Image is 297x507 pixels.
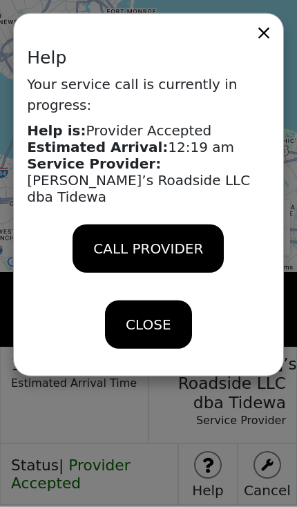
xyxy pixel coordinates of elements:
[27,122,86,139] strong: Help is:
[27,139,168,155] strong: Estimated Arrival:
[27,155,161,172] strong: Service Provider:
[27,122,269,205] h5: Provider Accepted 12:19 am [PERSON_NAME]’s Roadside LLC dba Tidewa
[27,48,269,68] h2: Help
[126,314,171,335] span: CLOSE
[13,13,284,376] div: Your service call is currently in progress:
[93,238,203,259] span: CALL PROVIDER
